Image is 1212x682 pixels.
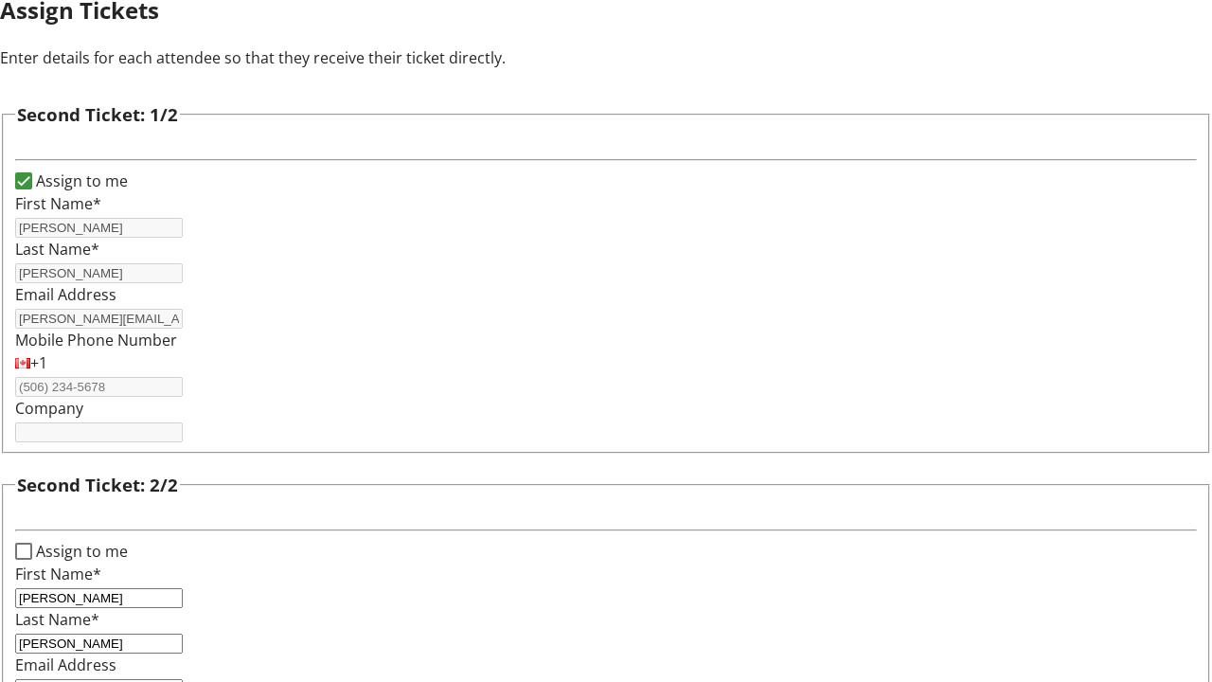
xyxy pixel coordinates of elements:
label: Company [15,398,83,419]
label: Email Address [15,655,116,675]
h3: Second Ticket: 1/2 [17,101,178,128]
label: Assign to me [32,170,128,192]
label: First Name* [15,564,101,584]
input: (506) 234-5678 [15,377,183,397]
label: First Name* [15,193,101,214]
h3: Second Ticket: 2/2 [17,472,178,498]
label: Email Address [15,284,116,305]
label: Mobile Phone Number [15,330,177,350]
label: Assign to me [32,540,128,563]
label: Last Name* [15,609,99,630]
label: Last Name* [15,239,99,260]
